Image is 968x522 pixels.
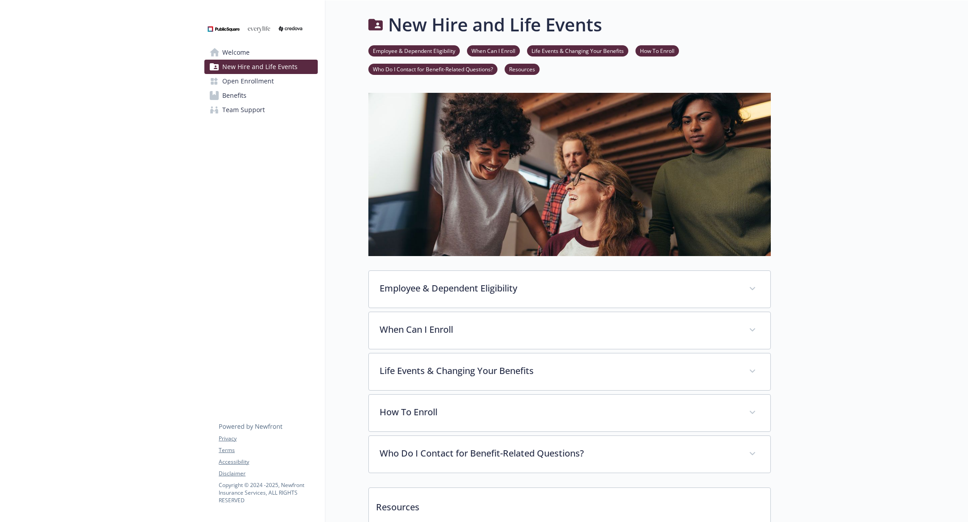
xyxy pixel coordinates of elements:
a: Privacy [219,435,317,443]
p: When Can I Enroll [380,323,738,336]
p: Resources [369,488,770,521]
p: How To Enroll [380,405,738,419]
a: Employee & Dependent Eligibility [368,46,460,55]
p: Life Events & Changing Your Benefits [380,364,738,378]
span: Benefits [222,88,246,103]
span: Team Support [222,103,265,117]
span: New Hire and Life Events [222,60,298,74]
div: When Can I Enroll [369,312,770,349]
a: Terms [219,446,317,454]
span: Open Enrollment [222,74,274,88]
div: How To Enroll [369,395,770,431]
p: Who Do I Contact for Benefit-Related Questions? [380,447,738,460]
a: New Hire and Life Events [204,60,318,74]
a: Who Do I Contact for Benefit-Related Questions? [368,65,497,73]
h1: New Hire and Life Events [388,11,602,38]
a: Team Support [204,103,318,117]
p: Employee & Dependent Eligibility [380,282,738,295]
a: How To Enroll [635,46,679,55]
div: Who Do I Contact for Benefit-Related Questions? [369,436,770,473]
a: Welcome [204,45,318,60]
img: new hire page banner [368,93,771,256]
a: Open Enrollment [204,74,318,88]
a: Disclaimer [219,470,317,478]
a: When Can I Enroll [467,46,520,55]
a: Benefits [204,88,318,103]
span: Welcome [222,45,250,60]
div: Employee & Dependent Eligibility [369,271,770,308]
a: Accessibility [219,458,317,466]
a: Resources [505,65,540,73]
p: Copyright © 2024 - 2025 , Newfront Insurance Services, ALL RIGHTS RESERVED [219,481,317,504]
div: Life Events & Changing Your Benefits [369,353,770,390]
a: Life Events & Changing Your Benefits [527,46,628,55]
